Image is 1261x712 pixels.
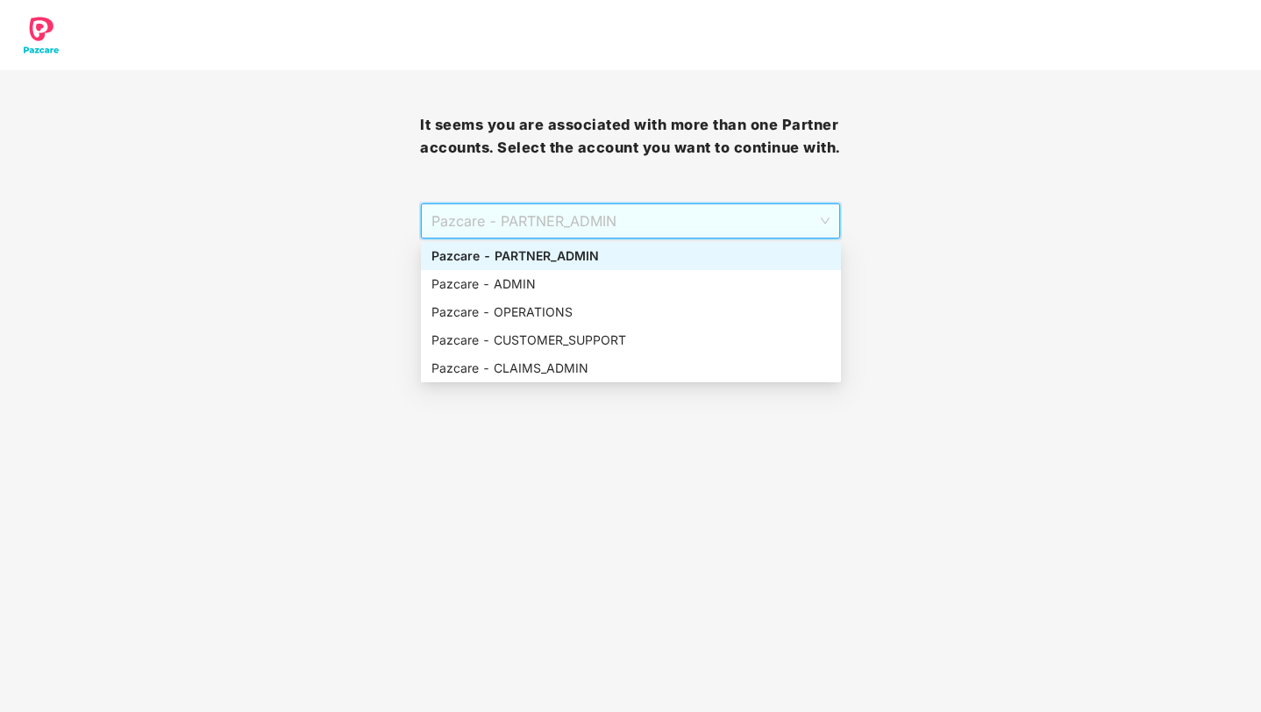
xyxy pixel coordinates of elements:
[431,303,830,322] div: Pazcare - OPERATIONS
[421,326,841,354] div: Pazcare - CUSTOMER_SUPPORT
[431,331,830,350] div: Pazcare - CUSTOMER_SUPPORT
[421,354,841,382] div: Pazcare - CLAIMS_ADMIN
[431,274,830,294] div: Pazcare - ADMIN
[421,270,841,298] div: Pazcare - ADMIN
[421,298,841,326] div: Pazcare - OPERATIONS
[431,359,830,378] div: Pazcare - CLAIMS_ADMIN
[421,242,841,270] div: Pazcare - PARTNER_ADMIN
[431,246,830,266] div: Pazcare - PARTNER_ADMIN
[420,114,840,159] h3: It seems you are associated with more than one Partner accounts. Select the account you want to c...
[431,204,829,238] span: Pazcare - PARTNER_ADMIN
